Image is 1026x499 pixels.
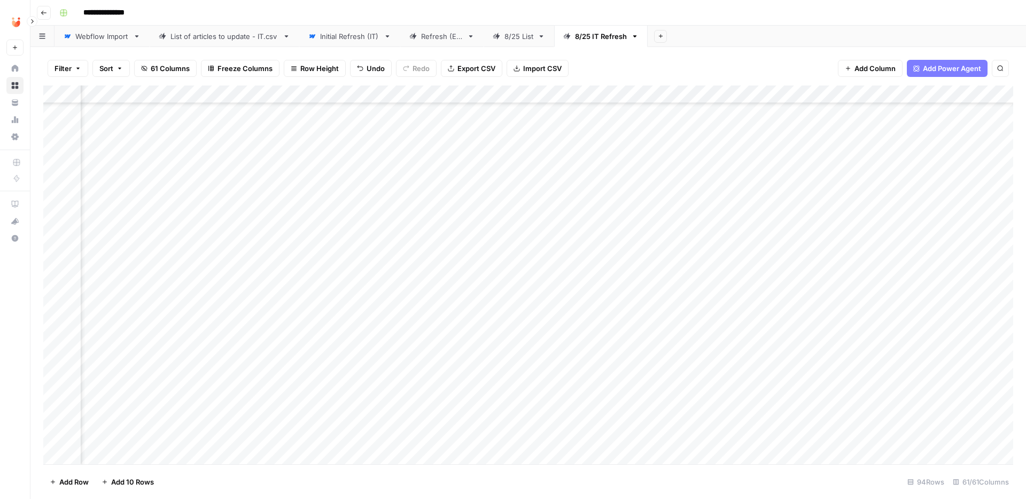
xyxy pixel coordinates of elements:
a: Initial Refresh (IT) [299,26,400,47]
button: Add Row [43,473,95,490]
button: Import CSV [507,60,569,77]
div: 8/25 List [504,31,533,42]
div: List of articles to update - IT.csv [170,31,278,42]
a: Webflow Import [55,26,150,47]
button: Undo [350,60,392,77]
button: What's new? [6,213,24,230]
button: 61 Columns [134,60,197,77]
a: Browse [6,77,24,94]
button: Add Column [838,60,903,77]
span: Add Column [854,63,896,74]
button: Add 10 Rows [95,473,160,490]
span: Add 10 Rows [111,477,154,487]
a: 8/25 IT Refresh [554,26,648,47]
span: Add Row [59,477,89,487]
a: Your Data [6,94,24,111]
span: Sort [99,63,113,74]
span: Freeze Columns [217,63,273,74]
div: 94 Rows [903,473,949,490]
button: Export CSV [441,60,502,77]
a: List of articles to update - IT.csv [150,26,299,47]
span: Import CSV [523,63,562,74]
a: 8/25 List [484,26,554,47]
div: Webflow Import [75,31,129,42]
span: Undo [367,63,385,74]
button: Help + Support [6,230,24,247]
a: Refresh (ES) [400,26,484,47]
a: Usage [6,111,24,128]
span: Export CSV [457,63,495,74]
a: Settings [6,128,24,145]
a: Home [6,60,24,77]
div: What's new? [7,213,23,229]
div: Initial Refresh (IT) [320,31,379,42]
button: Freeze Columns [201,60,279,77]
a: AirOps Academy [6,196,24,213]
span: Row Height [300,63,339,74]
div: 8/25 IT Refresh [575,31,627,42]
span: Redo [413,63,430,74]
span: Filter [55,63,72,74]
button: Filter [48,60,88,77]
span: 61 Columns [151,63,190,74]
div: Refresh (ES) [421,31,463,42]
div: 61/61 Columns [949,473,1013,490]
button: Redo [396,60,437,77]
img: Unobravo Logo [6,12,26,32]
button: Add Power Agent [907,60,988,77]
button: Row Height [284,60,346,77]
button: Sort [92,60,130,77]
span: Add Power Agent [923,63,981,74]
button: Workspace: Unobravo [6,9,24,35]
